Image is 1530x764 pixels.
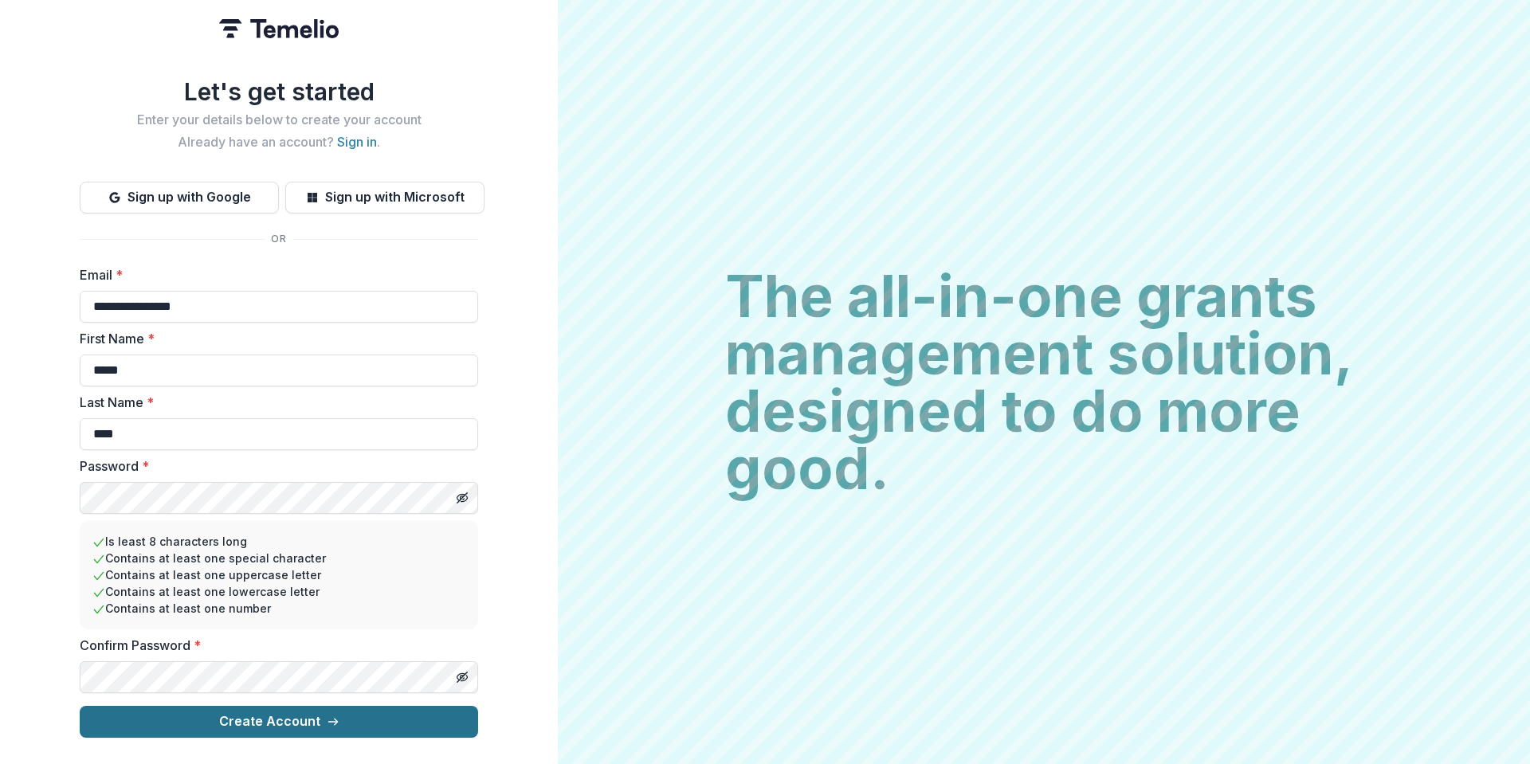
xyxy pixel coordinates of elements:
[80,77,478,106] h1: Let's get started
[80,706,478,738] button: Create Account
[92,566,465,583] li: Contains at least one uppercase letter
[92,583,465,600] li: Contains at least one lowercase letter
[80,329,469,348] label: First Name
[80,182,279,214] button: Sign up with Google
[285,182,484,214] button: Sign up with Microsoft
[92,550,465,566] li: Contains at least one special character
[92,533,465,550] li: Is least 8 characters long
[80,135,478,150] h2: Already have an account? .
[449,485,475,511] button: Toggle password visibility
[337,134,377,150] a: Sign in
[80,112,478,127] h2: Enter your details below to create your account
[92,600,465,617] li: Contains at least one number
[80,636,469,655] label: Confirm Password
[449,664,475,690] button: Toggle password visibility
[219,19,339,38] img: Temelio
[80,456,469,476] label: Password
[80,265,469,284] label: Email
[80,393,469,412] label: Last Name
